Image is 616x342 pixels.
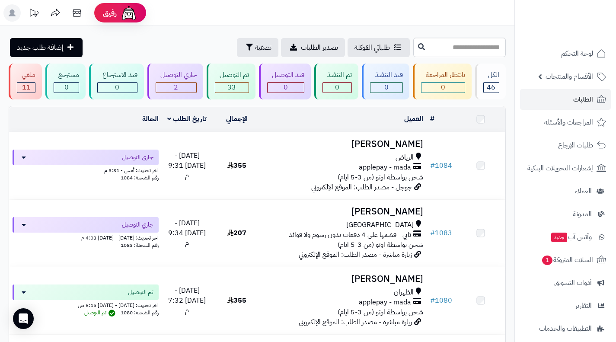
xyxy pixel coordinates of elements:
[168,150,206,181] span: [DATE] - [DATE] 9:31 م
[215,70,249,80] div: تم التوصيل
[226,114,248,124] a: الإجمالي
[338,240,423,250] span: شحن بواسطة اوتو (من 3-5 ايام)
[7,64,44,99] a: ملغي 11
[573,93,593,105] span: الطلبات
[370,83,402,93] div: 0
[575,300,592,312] span: التقارير
[103,8,117,18] span: رفيق
[430,228,435,238] span: #
[205,64,257,99] a: تم التوصيل 33
[360,64,411,99] a: قيد التنفيذ 0
[359,163,411,173] span: applepay - mada
[265,139,423,149] h3: [PERSON_NAME]
[520,227,611,247] a: وآتس آبجديد
[323,83,351,93] div: 0
[257,64,313,99] a: قيد التوصيل 0
[411,64,473,99] a: بانتظار المراجعة 0
[338,307,423,317] span: شحن بواسطة اوتو (من 3-5 ايام)
[554,277,592,289] span: أدوات التسويق
[394,288,414,297] span: الظهران
[520,158,611,179] a: إشعارات التحويلات البنكية
[227,295,246,306] span: 355
[311,182,412,192] span: جوجل - مصدر الطلب: الموقع الإلكتروني
[128,288,153,297] span: تم التوصيل
[168,285,206,316] span: [DATE] - [DATE] 7:32 م
[520,89,611,110] a: الطلبات
[473,64,507,99] a: الكل46
[520,249,611,270] a: السلات المتروكة1
[54,70,79,80] div: مسترجع
[520,181,611,201] a: العملاء
[17,83,35,93] div: 11
[335,82,339,93] span: 0
[17,70,35,80] div: ملغي
[98,83,137,93] div: 0
[430,295,435,306] span: #
[289,230,411,240] span: تابي - قسّمها على 4 دفعات بدون رسوم ولا فوائد
[520,43,611,64] a: لوحة التحكم
[384,82,389,93] span: 0
[17,42,64,53] span: إضافة طلب جديد
[430,160,435,171] span: #
[348,38,410,57] a: طلباتي المُوكلة
[441,82,445,93] span: 0
[120,4,137,22] img: ai-face.png
[313,64,360,99] a: تم التنفيذ 0
[430,295,452,306] a: #1080
[23,4,45,24] a: تحديثات المنصة
[430,114,434,124] a: #
[322,70,352,80] div: تم التنفيذ
[10,38,83,57] a: إضافة طلب جديد
[430,228,452,238] a: #1083
[267,70,304,80] div: قيد التوصيل
[370,70,402,80] div: قيد التنفيذ
[174,82,178,93] span: 2
[13,233,159,242] div: اخر تحديث: [DATE] - [DATE] 4:03 م
[54,83,79,93] div: 0
[520,112,611,133] a: المراجعات والأسئلة
[121,241,159,249] span: رقم الشحنة: 1083
[542,256,552,265] span: 1
[404,114,423,124] a: العميل
[558,139,593,151] span: طلبات الإرجاع
[557,23,608,41] img: logo-2.png
[487,82,495,93] span: 46
[122,153,153,162] span: جاري التوصيل
[237,38,278,57] button: تصفية
[227,82,236,93] span: 33
[156,83,196,93] div: 2
[483,70,499,80] div: الكل
[265,207,423,217] h3: [PERSON_NAME]
[520,318,611,339] a: التطبيقات والخدمات
[22,82,31,93] span: 11
[146,64,205,99] a: جاري التوصيل 2
[122,221,153,229] span: جاري التوصيل
[268,83,304,93] div: 0
[265,274,423,284] h3: [PERSON_NAME]
[284,82,288,93] span: 0
[227,228,246,238] span: 207
[115,82,119,93] span: 0
[346,220,414,230] span: [GEOGRAPHIC_DATA]
[520,135,611,156] a: طلبات الإرجاع
[97,70,137,80] div: قيد الاسترجاع
[520,295,611,316] a: التقارير
[299,317,412,327] span: زيارة مباشرة - مصدر الطلب: الموقع الإلكتروني
[430,160,452,171] a: #1084
[64,82,69,93] span: 0
[142,114,159,124] a: الحالة
[421,70,465,80] div: بانتظار المراجعة
[520,204,611,224] a: المدونة
[13,300,159,309] div: اخر تحديث: [DATE] - [DATE] 6:15 ص
[215,83,249,93] div: 33
[121,174,159,182] span: رقم الشحنة: 1084
[541,254,593,266] span: السلات المتروكة
[338,172,423,182] span: شحن بواسطة اوتو (من 3-5 ايام)
[156,70,197,80] div: جاري التوصيل
[167,114,207,124] a: تاريخ الطلب
[575,185,592,197] span: العملاء
[13,165,159,174] div: اخر تحديث: أمس - 3:31 م
[539,323,592,335] span: التطبيقات والخدمات
[551,233,567,242] span: جديد
[13,308,34,329] div: Open Intercom Messenger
